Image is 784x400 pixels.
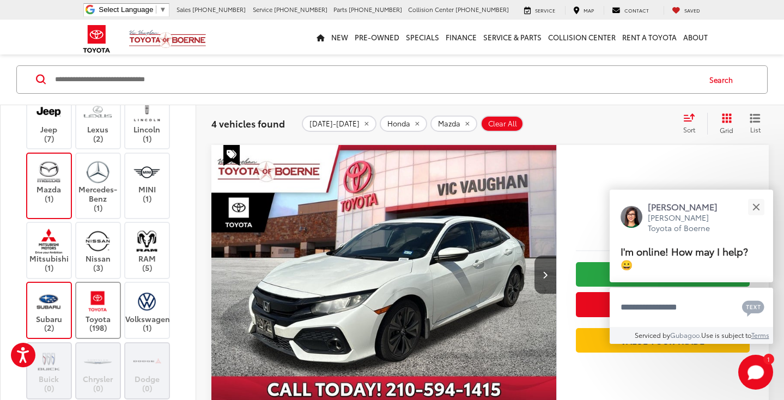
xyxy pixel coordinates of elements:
span: Clear All [488,119,517,128]
img: Toyota [76,21,117,57]
label: RAM (5) [125,228,169,272]
a: Specials [403,20,442,54]
span: [PHONE_NUMBER] [455,5,509,14]
p: [PERSON_NAME] [648,201,728,213]
a: Home [313,20,328,54]
span: Use is subject to [701,330,751,340]
label: Lexus (2) [76,99,120,143]
img: Vic Vaughan Toyota of Boerne in Boerne, TX) [83,349,113,374]
span: List [750,125,761,134]
svg: Start Chat [738,355,773,390]
img: Vic Vaughan Toyota of Boerne in Boerne, TX) [83,99,113,124]
a: My Saved Vehicles [664,6,708,15]
a: Finance [442,20,480,54]
label: Subaru (2) [27,288,71,332]
span: Mazda [438,119,460,128]
span: Parts [333,5,347,14]
button: Clear All [481,116,524,132]
a: Service [516,6,563,15]
img: Vic Vaughan Toyota of Boerne in Boerne, TX) [83,228,113,254]
img: Vic Vaughan Toyota of Boerne in Boerne, TX) [132,99,162,124]
span: Sales [177,5,191,14]
button: Grid View [707,113,742,135]
a: Map [565,6,602,15]
span: Honda [387,119,410,128]
a: Collision Center [545,20,619,54]
a: About [680,20,711,54]
span: 1 [767,356,770,361]
a: Contact [604,6,657,15]
svg: Text [742,299,764,317]
img: Vic Vaughan Toyota of Boerne in Boerne, TX) [83,288,113,314]
span: Serviced by [635,330,670,340]
img: Vic Vaughan Toyota of Boerne in Boerne, TX) [34,228,64,254]
button: Chat with SMS [739,295,768,319]
label: Mazda (1) [27,159,71,203]
img: Vic Vaughan Toyota of Boerne [129,29,206,49]
a: Check Availability [576,262,750,287]
a: Rent a Toyota [619,20,680,54]
span: $16,200 [576,187,750,215]
button: List View [742,113,769,135]
span: [PHONE_NUMBER] [349,5,402,14]
label: MINI (1) [125,159,169,203]
img: Vic Vaughan Toyota of Boerne in Boerne, TX) [132,349,162,374]
span: Service [535,7,555,14]
img: Vic Vaughan Toyota of Boerne in Boerne, TX) [132,288,162,314]
label: Volkswagen (1) [125,288,169,332]
label: Nissan (3) [76,228,120,272]
span: Contact [624,7,649,14]
span: Map [584,7,594,14]
a: New [328,20,351,54]
button: Select sort value [678,113,707,135]
span: ▼ [159,5,166,14]
a: Gubagoo. [670,330,701,340]
img: Vic Vaughan Toyota of Boerne in Boerne, TX) [132,159,162,185]
button: Get Price Now [576,292,750,317]
span: Select Language [99,5,153,14]
span: Grid [720,125,733,135]
label: Dodge (0) [125,349,169,393]
button: Close [744,195,768,219]
label: Toyota (198) [76,288,120,332]
span: I'm online! How may I help? 😀 [621,244,748,271]
img: Vic Vaughan Toyota of Boerne in Boerne, TX) [34,288,64,314]
span: [DATE] Price: [576,220,750,231]
button: Toggle Chat Window [738,355,773,390]
img: Vic Vaughan Toyota of Boerne in Boerne, TX) [83,159,113,185]
input: Search by Make, Model, or Keyword [54,66,699,93]
label: Chrysler (0) [76,349,120,393]
p: [PERSON_NAME] Toyota of Boerne [648,213,728,234]
textarea: Type your message [610,288,773,327]
img: Vic Vaughan Toyota of Boerne in Boerne, TX) [34,99,64,124]
span: [PHONE_NUMBER] [192,5,246,14]
a: Terms [751,330,769,340]
label: Mitsubishi (1) [27,228,71,272]
button: Next image [534,256,556,294]
button: remove Honda [380,116,427,132]
img: Vic Vaughan Toyota of Boerne in Boerne, TX) [34,349,64,374]
span: 4 vehicles found [211,117,285,130]
img: Vic Vaughan Toyota of Boerne in Boerne, TX) [34,159,64,185]
span: [PHONE_NUMBER] [274,5,327,14]
span: Saved [684,7,700,14]
a: Value Your Trade [576,328,750,353]
img: Vic Vaughan Toyota of Boerne in Boerne, TX) [132,228,162,254]
label: Mercedes-Benz (1) [76,159,120,213]
label: Buick (0) [27,349,71,393]
span: Sort [683,125,695,134]
span: Special [223,145,240,166]
a: Service & Parts: Opens in a new tab [480,20,545,54]
label: Jeep (7) [27,99,71,143]
button: remove 2018-2025 [302,116,376,132]
span: Collision Center [408,5,454,14]
div: Close[PERSON_NAME][PERSON_NAME] Toyota of BoerneI'm online! How may I help? 😀Type your messageCha... [610,190,773,344]
span: Service [253,5,272,14]
label: Lincoln (1) [125,99,169,143]
button: remove Mazda [430,116,477,132]
button: Search [699,66,749,93]
a: Select Language​ [99,5,166,14]
a: Pre-Owned [351,20,403,54]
